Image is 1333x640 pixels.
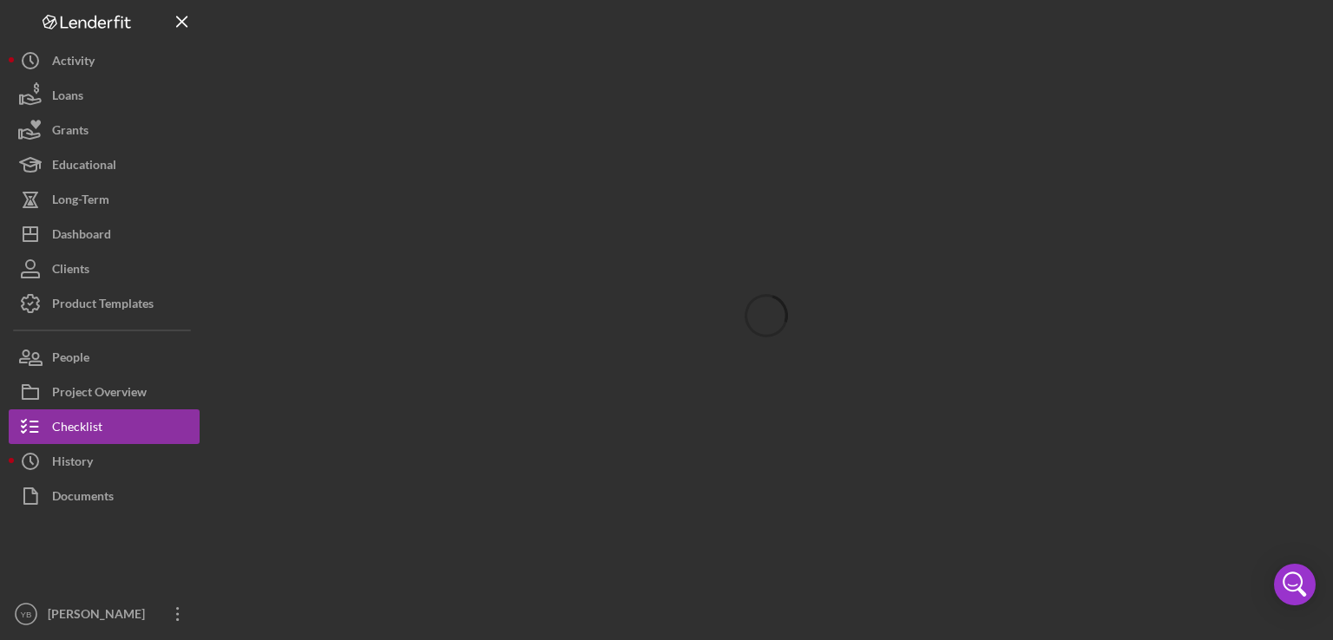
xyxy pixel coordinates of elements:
text: YB [21,610,32,619]
div: Documents [52,479,114,518]
button: Loans [9,78,200,113]
button: Project Overview [9,375,200,409]
div: [PERSON_NAME] [43,597,156,636]
button: Educational [9,147,200,182]
div: Loans [52,78,83,117]
div: Open Intercom Messenger [1274,564,1316,605]
button: Activity [9,43,200,78]
button: Product Templates [9,286,200,321]
div: Grants [52,113,89,152]
button: Long-Term [9,182,200,217]
div: Checklist [52,409,102,448]
button: Clients [9,251,200,286]
div: Product Templates [52,286,154,325]
button: YB[PERSON_NAME] [9,597,200,631]
div: People [52,340,89,379]
div: Educational [52,147,116,186]
button: Documents [9,479,200,513]
button: Dashboard [9,217,200,251]
div: Clients [52,251,89,291]
button: History [9,444,200,479]
div: Project Overview [52,375,147,414]
div: Dashboard [52,217,111,256]
div: Activity [52,43,95,82]
div: History [52,444,93,483]
button: Checklist [9,409,200,444]
button: Grants [9,113,200,147]
div: Long-Term [52,182,109,221]
button: People [9,340,200,375]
